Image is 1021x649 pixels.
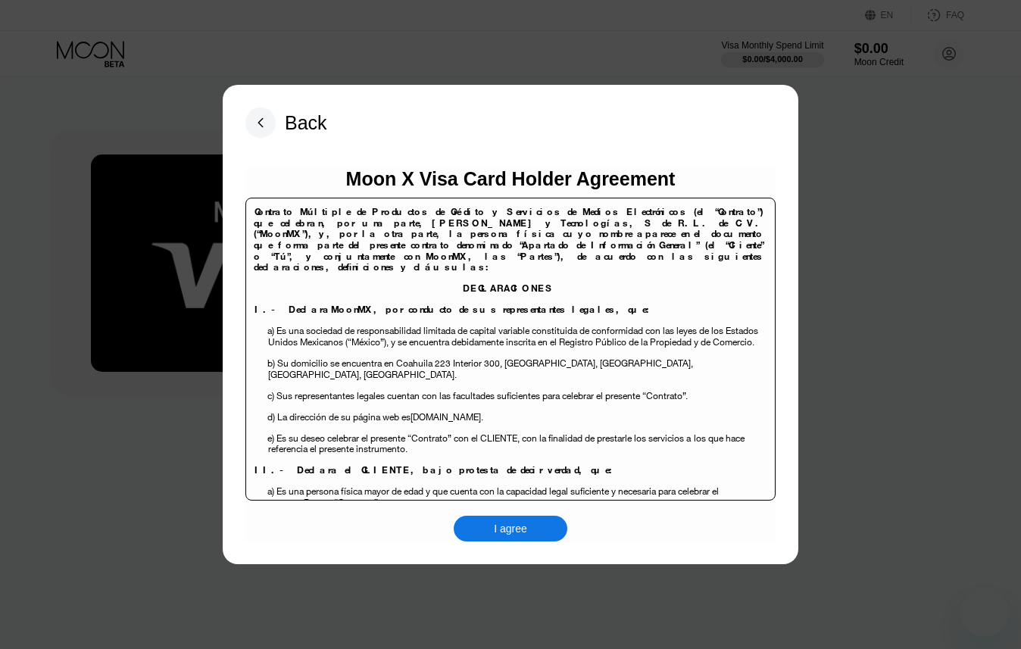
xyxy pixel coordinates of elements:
span: ) Es su deseo celebrar el presente “Contrato” con el CLIENTE, con la finalidad de prestarle los s... [272,432,679,445]
div: Back [285,112,327,134]
span: II.- Declara el CLIENTE, bajo protesta de decir verdad, que: [254,463,616,476]
span: a) Es una sociedad de responsabilidad limitada de capital variable constituida de conformidad con... [267,324,758,348]
div: Back [245,108,327,138]
span: , [GEOGRAPHIC_DATA], [GEOGRAPHIC_DATA]. [268,357,694,381]
span: a) Es una persona física mayor de edad y que cuenta con la capacidad legal suficiente y necesaria... [267,485,719,509]
iframe: Button to launch messaging window [960,588,1009,637]
span: MoonMX [331,303,373,316]
span: los que hace referencia el presente instrumento. [268,432,745,456]
span: Coahuila 223 Interior 300, [GEOGRAPHIC_DATA], [GEOGRAPHIC_DATA] [396,357,691,370]
div: Moon X Visa Card Holder Agreement [346,168,676,190]
span: y, por la otra parte, la persona física cuyo nombre aparece en el documento que forma parte del p... [254,227,763,262]
span: MoonMX [426,250,468,263]
span: [DOMAIN_NAME]. [411,410,483,423]
span: e [267,432,272,445]
span: I.- Declara [254,303,331,316]
div: I agree [454,516,567,541]
span: s a [679,432,691,445]
div: I agree [494,522,527,535]
span: [PERSON_NAME] y Tecnologías, S de R.L. de C.V. (“MoonMX”), [254,217,763,241]
span: , las “Partes”), de acuerdo con las siguientes declaraciones, definiciones y cláusulas: [254,250,763,274]
span: b) Su domicilio se encuentra en [267,357,394,370]
span: ) La dirección de su página web es [273,410,411,423]
span: DECLARACIONES [463,282,554,295]
span: d [267,410,273,423]
span: Contrato Múltiple de Productos de Crédito y Servicios de Medios Electrónicos (el “Contrato”) que ... [254,205,763,229]
span: , por conducto de sus representantes legales, que: [373,303,653,316]
span: ) Sus representantes legales cuentan con las facultades suficientes para celebrar el presente “Co... [272,389,688,402]
span: c [267,389,272,402]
